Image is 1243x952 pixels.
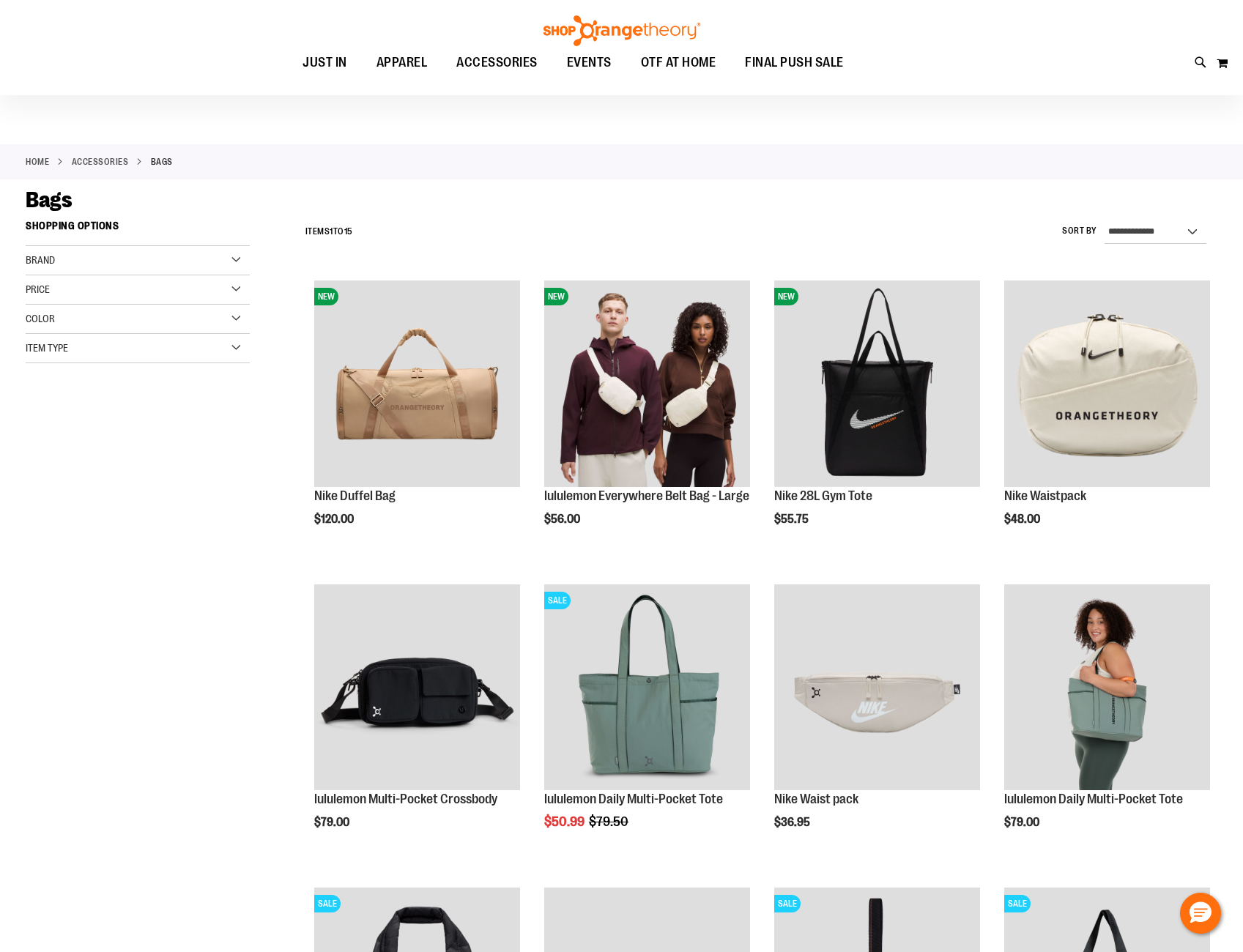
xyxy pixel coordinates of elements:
img: Main view of 2024 Convention lululemon Daily Multi-Pocket Tote [1004,584,1210,790]
a: OTF AT HOME [626,46,731,80]
strong: Bags [151,155,173,168]
a: Nike Waistpack [1004,488,1086,503]
a: Main view of 2024 Convention lululemon Daily Multi-Pocket Tote [1004,584,1210,792]
span: 15 [344,226,353,237]
span: SALE [314,895,341,912]
a: ACCESSORIES [72,155,129,168]
a: FINAL PUSH SALE [730,46,858,80]
div: product [307,577,527,866]
a: lululemon Everywhere Belt Bag - LargeNEW [544,280,750,488]
div: product [537,577,757,866]
span: $48.00 [1004,513,1042,526]
span: Brand [26,254,55,266]
a: lululemon Everywhere Belt Bag - Large [544,488,749,503]
img: Nike Waistpack [1004,280,1210,486]
span: $36.95 [774,816,812,829]
span: NEW [774,288,798,305]
div: product [537,273,757,562]
span: Item Type [26,342,68,354]
img: Nike 28L Gym Tote [774,280,980,486]
div: product [997,577,1217,866]
a: Nike Waistpack [1004,280,1210,488]
a: lululemon Daily Multi-Pocket Tote [1004,792,1183,806]
a: Nike 28L Gym Tote [774,488,872,503]
a: Home [26,155,49,168]
div: product [307,273,527,562]
img: Main view of 2024 Convention Nike Waistpack [774,584,980,790]
span: $55.75 [774,513,811,526]
strong: Shopping Options [26,213,250,246]
a: Nike Waist pack [774,792,858,806]
span: EVENTS [567,46,612,79]
div: product [997,273,1217,562]
span: FINAL PUSH SALE [745,46,844,79]
img: lululemon Daily Multi-Pocket Tote [544,584,750,790]
a: lululemon Multi-Pocket Crossbody [314,792,497,806]
button: Hello, have a question? Let’s chat. [1180,893,1221,934]
a: lululemon Daily Multi-Pocket Tote [544,792,723,806]
a: ACCESSORIES [442,46,552,79]
span: APPAREL [376,46,428,79]
span: $79.00 [1004,816,1042,829]
span: SALE [1004,895,1031,912]
span: Color [26,313,55,324]
a: APPAREL [362,46,442,80]
span: ACCESSORIES [456,46,538,79]
span: 1 [330,226,333,237]
span: JUST IN [303,46,347,79]
div: product [767,577,987,866]
img: lululemon Multi-Pocket Crossbody [314,584,520,790]
a: Main view of 2024 Convention Nike Waistpack [774,584,980,792]
a: Nike Duffel BagNEW [314,280,520,488]
h2: Items to [305,220,353,243]
a: Nike Duffel Bag [314,488,396,503]
img: Nike Duffel Bag [314,280,520,486]
span: $79.00 [314,816,352,829]
a: JUST IN [288,46,362,80]
div: product [767,273,987,562]
span: Price [26,283,50,295]
span: SALE [774,895,801,912]
span: $79.50 [589,814,631,829]
span: $120.00 [314,513,356,526]
span: NEW [544,288,568,305]
span: SALE [544,592,571,609]
a: Nike 28L Gym ToteNEW [774,280,980,488]
span: $50.99 [544,814,587,829]
span: $56.00 [544,513,582,526]
img: Shop Orangetheory [541,15,702,46]
span: OTF AT HOME [641,46,716,79]
a: EVENTS [552,46,626,80]
span: NEW [314,288,338,305]
img: lululemon Everywhere Belt Bag - Large [544,280,750,486]
a: lululemon Daily Multi-Pocket ToteSALE [544,584,750,792]
label: Sort By [1062,225,1097,237]
span: Bags [26,187,72,212]
a: lululemon Multi-Pocket Crossbody [314,584,520,792]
